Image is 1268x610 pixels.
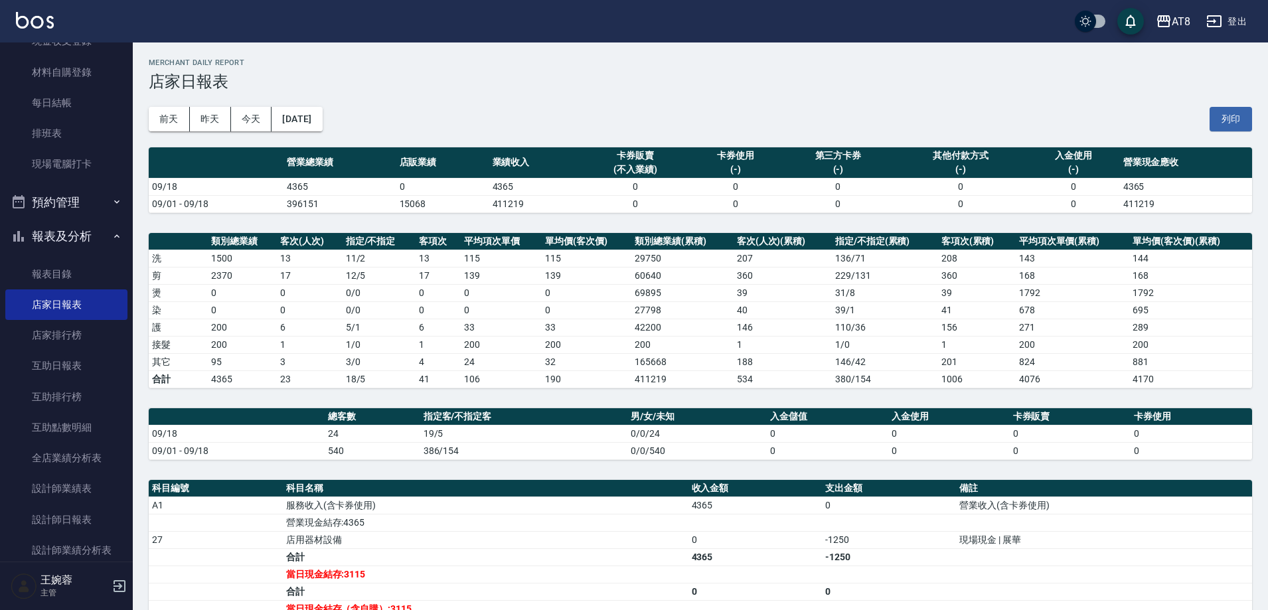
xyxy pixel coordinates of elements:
[5,535,127,566] a: 設計師業績分析表
[343,250,416,267] td: 11 / 2
[416,301,461,319] td: 0
[688,480,823,497] th: 收入金額
[5,412,127,443] a: 互助點數明細
[832,250,938,267] td: 136 / 71
[1010,425,1131,442] td: 0
[542,284,631,301] td: 0
[461,301,542,319] td: 0
[396,147,489,179] th: 店販業績
[767,425,888,442] td: 0
[627,425,767,442] td: 0/0/24
[586,163,686,177] div: (不入業績)
[586,149,686,163] div: 卡券販賣
[1129,336,1252,353] td: 200
[1120,178,1252,195] td: 4365
[5,504,127,535] a: 設計師日報表
[149,58,1252,67] h2: Merchant Daily Report
[1210,107,1252,131] button: 列印
[149,284,208,301] td: 燙
[832,336,938,353] td: 1 / 0
[396,195,489,212] td: 15068
[1016,301,1130,319] td: 678
[542,233,631,250] th: 單均價(客次價)
[149,267,208,284] td: 剪
[822,583,956,600] td: 0
[5,320,127,350] a: 店家排行榜
[938,284,1016,301] td: 39
[1201,9,1252,34] button: 登出
[734,370,832,388] td: 534
[898,163,1023,177] div: (-)
[734,319,832,336] td: 146
[734,301,832,319] td: 40
[1027,178,1120,195] td: 0
[208,284,277,301] td: 0
[542,319,631,336] td: 33
[1129,250,1252,267] td: 144
[542,353,631,370] td: 32
[938,301,1016,319] td: 41
[277,284,343,301] td: 0
[734,233,832,250] th: 客次(人次)(累積)
[1129,370,1252,388] td: 4170
[782,178,895,195] td: 0
[894,178,1026,195] td: 0
[283,147,396,179] th: 營業總業績
[5,185,127,220] button: 預約管理
[692,149,779,163] div: 卡券使用
[734,336,832,353] td: 1
[416,233,461,250] th: 客項次
[208,370,277,388] td: 4365
[343,353,416,370] td: 3 / 0
[1129,284,1252,301] td: 1792
[767,442,888,459] td: 0
[343,284,416,301] td: 0 / 0
[489,178,582,195] td: 4365
[343,301,416,319] td: 0 / 0
[631,301,733,319] td: 27798
[938,267,1016,284] td: 360
[420,425,628,442] td: 19/5
[149,195,283,212] td: 09/01 - 09/18
[631,336,733,353] td: 200
[149,496,283,514] td: A1
[938,336,1016,353] td: 1
[208,250,277,267] td: 1500
[938,233,1016,250] th: 客項次(累積)
[277,370,343,388] td: 23
[149,353,208,370] td: 其它
[149,250,208,267] td: 洗
[208,267,277,284] td: 2370
[208,353,277,370] td: 95
[5,149,127,179] a: 現場電腦打卡
[5,382,127,412] a: 互助排行榜
[582,178,689,195] td: 0
[343,267,416,284] td: 12 / 5
[631,370,733,388] td: 411219
[396,178,489,195] td: 0
[1016,267,1130,284] td: 168
[149,425,325,442] td: 09/18
[692,163,779,177] div: (-)
[416,267,461,284] td: 17
[631,267,733,284] td: 60640
[489,147,582,179] th: 業績收入
[956,480,1252,497] th: 備註
[277,353,343,370] td: 3
[416,250,461,267] td: 13
[190,107,231,131] button: 昨天
[734,267,832,284] td: 360
[1120,147,1252,179] th: 營業現金應收
[5,219,127,254] button: 報表及分析
[277,301,343,319] td: 0
[283,583,688,600] td: 合計
[1016,353,1130,370] td: 824
[461,336,542,353] td: 200
[461,284,542,301] td: 0
[822,531,956,548] td: -1250
[149,301,208,319] td: 染
[1129,233,1252,250] th: 單均價(客次價)(累積)
[283,496,688,514] td: 服務收入(含卡券使用)
[832,319,938,336] td: 110 / 36
[420,442,628,459] td: 386/154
